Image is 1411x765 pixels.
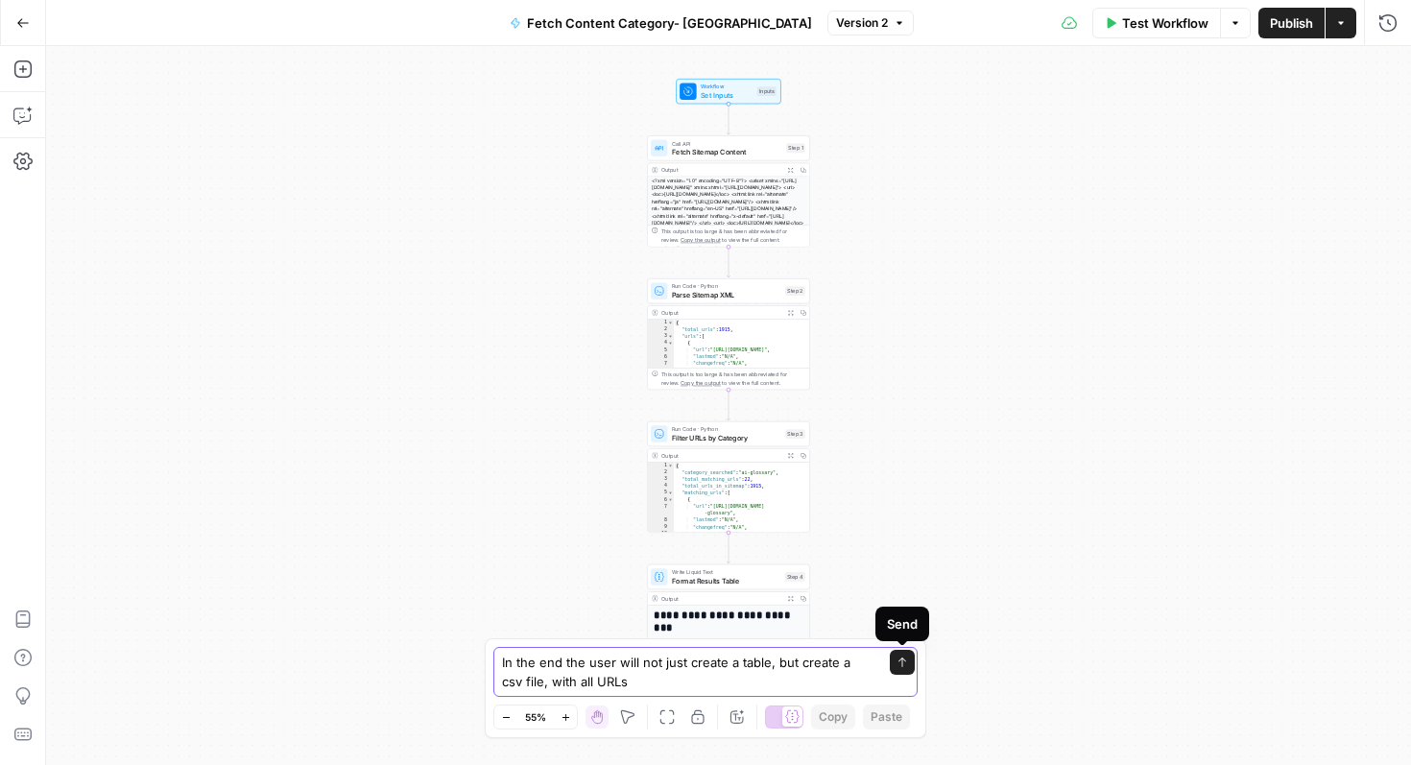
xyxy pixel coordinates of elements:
div: 7 [648,360,674,367]
span: Copy the output [681,380,721,387]
span: 55% [525,709,546,725]
div: 1 [648,463,674,469]
g: Edge from step_2 to step_3 [727,390,729,420]
span: Copy the output [681,237,721,244]
span: Test Workflow [1122,13,1208,33]
div: 1 [648,320,674,326]
div: Output [661,165,781,174]
div: 4 [648,483,674,490]
span: Fetch Sitemap Content [672,147,782,157]
button: Copy [811,705,855,729]
div: Step 2 [785,286,805,296]
span: Toggle code folding, rows 3 through 994 [668,333,674,340]
span: Call API [672,139,782,148]
button: Version 2 [827,11,914,36]
span: Fetch Content Category- [GEOGRAPHIC_DATA] [527,13,812,33]
button: Fetch Content Category- [GEOGRAPHIC_DATA] [498,8,824,38]
div: Step 4 [785,572,805,582]
div: 5 [648,490,674,496]
span: Write Liquid Text [672,568,780,577]
div: 6 [648,353,674,360]
g: Edge from start to step_1 [727,104,729,134]
span: Toggle code folding, rows 6 through 12 [668,496,674,503]
div: WorkflowSet InputsInputs [647,79,810,104]
div: Output [661,451,781,460]
div: 8 [648,517,674,524]
textarea: In the end the user will not just create a table, but create a csv file, with all URLs [502,653,871,691]
div: 10 [648,531,674,538]
div: 2 [648,326,674,333]
span: Workflow [701,83,753,91]
div: 9 [648,524,674,531]
span: Toggle code folding, rows 1 through 161 [668,463,674,469]
span: Run Code · Python [672,282,781,291]
span: Version 2 [836,14,888,32]
div: 5 [648,347,674,353]
span: Filter URLs by Category [672,432,781,442]
span: Toggle code folding, rows 4 through 9 [668,340,674,347]
span: Publish [1270,13,1313,33]
div: Call APIFetch Sitemap ContentStep 1Output<?xml version="1.0" encoding="UTF-8"?> <urlset xmlns="[U... [647,135,810,247]
button: Publish [1258,8,1325,38]
div: 3 [648,476,674,483]
span: Parse Sitemap XML [672,290,781,300]
span: Set Inputs [701,90,753,101]
div: 3 [648,333,674,340]
g: Edge from step_3 to step_4 [727,533,729,563]
div: Inputs [757,86,777,96]
span: Toggle code folding, rows 5 through 160 [668,490,674,496]
div: This output is too large & has been abbreviated for review. to view the full content. [661,227,805,245]
span: Toggle code folding, rows 1 through 995 [668,320,674,326]
div: This output is too large & has been abbreviated for review. to view the full content. [661,371,805,388]
div: Step 1 [786,143,805,153]
div: 7 [648,503,674,516]
button: Paste [863,705,910,729]
button: Test Workflow [1092,8,1220,38]
div: Step 3 [785,429,805,439]
div: Run Code · PythonParse Sitemap XMLStep 2Output{ "total_urls":1915, "urls":[ { "url":"[URL][DOMAIN... [647,278,810,390]
div: Output [661,594,781,603]
div: Run Code · PythonFilter URLs by CategoryStep 3Output{ "category_searched":"ai-glossary", "total_m... [647,421,810,533]
g: Edge from step_1 to step_2 [727,247,729,277]
span: Copy [819,708,848,726]
div: 4 [648,340,674,347]
div: 2 [648,469,674,476]
span: Format Results Table [672,575,780,586]
span: Paste [871,708,902,726]
span: Run Code · Python [672,425,781,434]
div: Output [661,308,781,317]
div: 6 [648,496,674,503]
